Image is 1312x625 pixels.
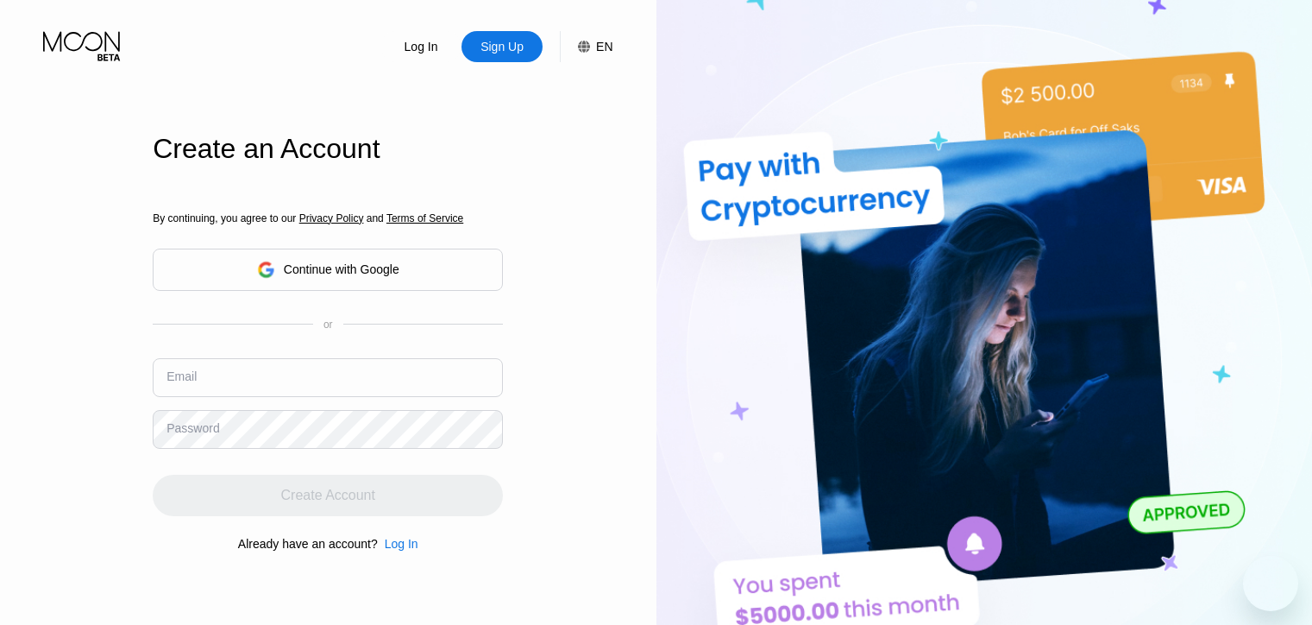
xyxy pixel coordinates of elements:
div: By continuing, you agree to our [153,212,503,224]
div: Continue with Google [284,262,399,276]
span: Terms of Service [386,212,463,224]
div: Continue with Google [153,249,503,291]
div: Password [166,421,219,435]
div: or [323,319,333,331]
div: Sign Up [479,38,525,55]
div: Log In [380,31,461,62]
div: EN [560,31,612,62]
iframe: Кнопка запуска окна обмена сообщениями [1243,556,1298,611]
span: Privacy Policy [299,212,364,224]
div: Sign Up [461,31,543,62]
div: Already have an account? [238,537,378,551]
div: Log In [378,537,418,551]
div: EN [596,40,612,54]
div: Email [166,369,197,383]
div: Log In [403,38,440,55]
div: Create an Account [153,133,503,165]
span: and [363,212,386,224]
div: Log In [385,537,418,551]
